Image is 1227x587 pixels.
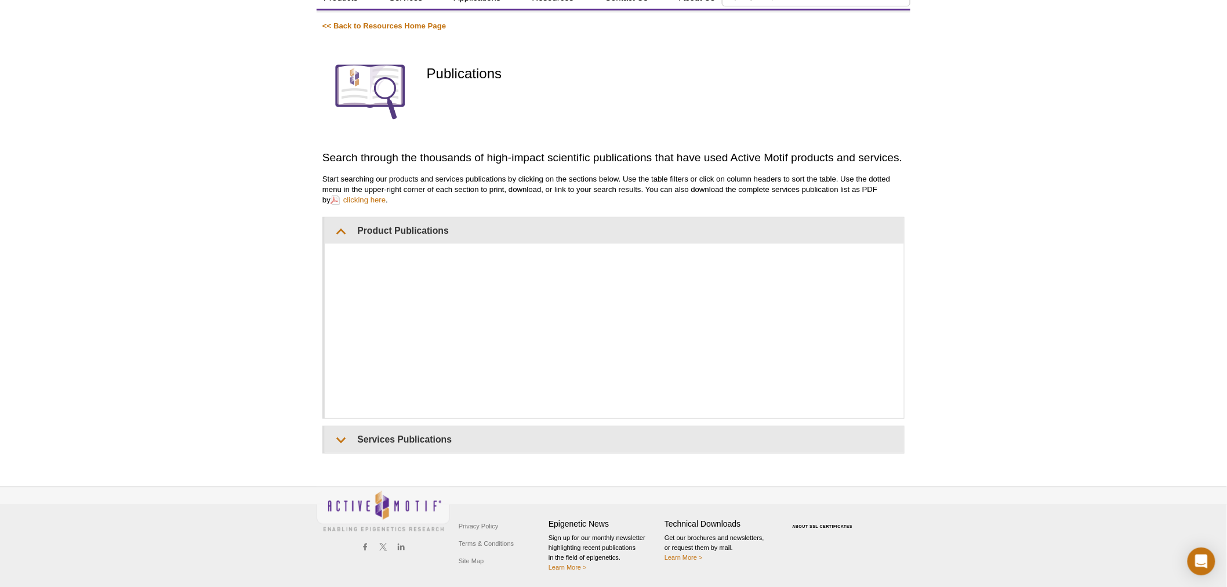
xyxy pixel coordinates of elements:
a: Privacy Policy [456,517,501,535]
a: Learn More > [549,564,587,571]
a: clicking here [331,194,386,205]
p: Start searching our products and services publications by clicking on the sections below. Use the... [322,174,905,205]
h4: Epigenetic News [549,519,659,529]
a: ABOUT SSL CERTIFICATES [793,524,853,528]
table: Click to Verify - This site chose Symantec SSL for secure e-commerce and confidential communicati... [781,508,867,533]
summary: Services Publications [325,426,904,452]
p: Get our brochures and newsletters, or request them by mail. [665,533,775,563]
h1: Publications [427,66,905,83]
summary: Product Publications [325,218,904,244]
a: << Back to Resources Home Page [322,21,446,30]
a: Site Map [456,552,487,570]
a: Terms & Conditions [456,535,517,552]
div: Open Intercom Messenger [1188,548,1215,575]
h4: Technical Downloads [665,519,775,529]
a: Learn More > [665,554,703,561]
img: Active Motif, [317,487,450,534]
img: Publications [322,43,418,139]
p: Sign up for our monthly newsletter highlighting recent publications in the field of epigenetics. [549,533,659,572]
h2: Search through the thousands of high-impact scientific publications that have used Active Motif p... [322,150,905,165]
